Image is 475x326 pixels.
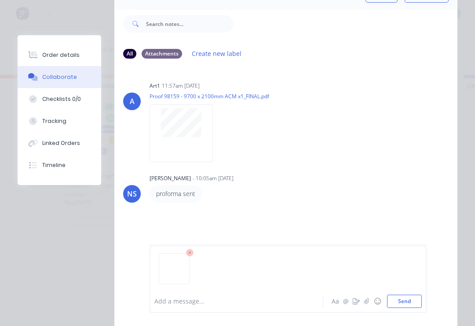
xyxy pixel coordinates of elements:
button: Checklists 0/0 [18,88,101,110]
div: Collaborate [42,73,77,81]
button: Send [387,295,422,308]
div: A [130,96,135,107]
button: Order details [18,44,101,66]
div: Timeline [42,161,66,169]
div: Order details [42,51,80,59]
button: Tracking [18,110,101,132]
div: Attachments [142,49,182,59]
div: Tracking [42,117,66,125]
div: Checklists 0/0 [42,95,81,103]
button: Linked Orders [18,132,101,154]
button: Aa [330,296,340,307]
div: - 10:05am [DATE] [193,174,234,182]
div: Linked Orders [42,139,80,147]
button: @ [340,296,351,307]
div: NS [127,189,137,199]
button: Timeline [18,154,101,176]
div: art1 [150,82,160,90]
input: Search notes... [146,15,233,33]
div: All [123,49,136,59]
button: ☺ [372,296,383,307]
button: Create new label [187,48,246,59]
button: Collaborate [18,66,101,88]
p: proforma sent [156,189,195,198]
div: [PERSON_NAME] [150,174,191,182]
p: Proof 98159 - 9700 x 2100mm ACM x1_FINAL.pdf [150,93,269,100]
div: 11:57am [DATE] [162,82,200,90]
